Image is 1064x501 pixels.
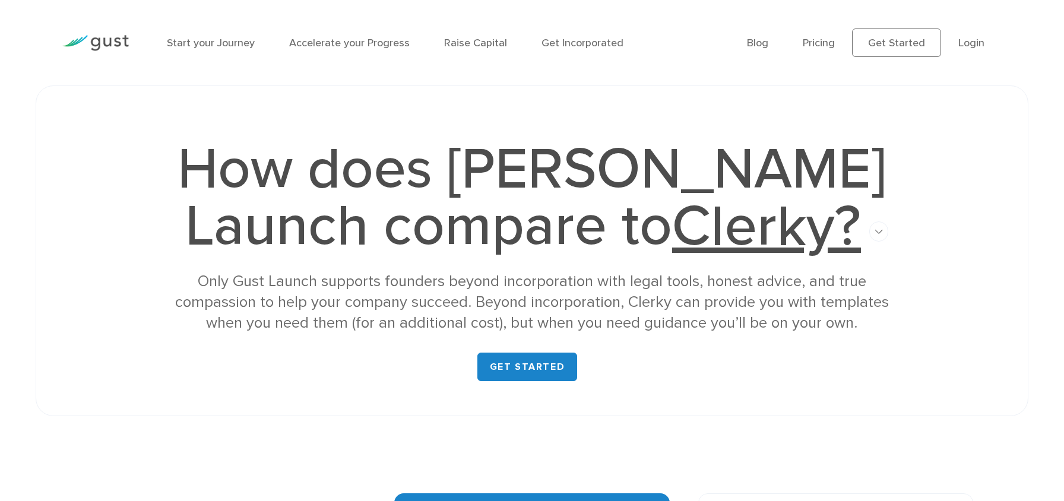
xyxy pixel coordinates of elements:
[289,37,410,49] a: Accelerate your Progress
[958,37,984,49] a: Login
[167,37,255,49] a: Start your Journey
[62,35,129,51] img: Gust Logo
[159,271,905,333] div: Only Gust Launch supports founders beyond incorporation with legal tools, honest advice, and true...
[159,141,905,256] h1: How does [PERSON_NAME] Launch compare to
[747,37,768,49] a: Blog
[541,37,623,49] a: Get Incorporated
[477,353,578,381] a: GET STARTED
[803,37,835,49] a: Pricing
[672,193,861,260] span: Clerky?
[444,37,507,49] a: Raise Capital
[852,28,941,57] a: Get Started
